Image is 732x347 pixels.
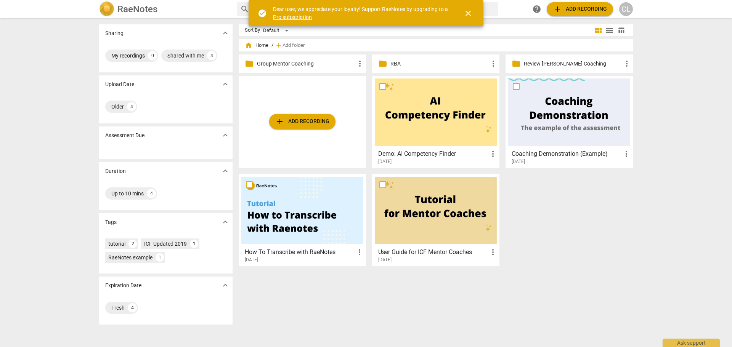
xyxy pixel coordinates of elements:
[108,254,152,261] div: RaeNotes example
[275,42,283,49] span: add
[530,2,544,16] a: Help
[390,60,489,68] p: RBA
[622,149,631,158] span: more_vert
[240,5,249,14] span: search
[275,117,329,126] span: Add recording
[220,78,231,90] button: Show more
[105,80,134,88] p: Upload Date
[245,42,268,49] span: Home
[622,59,631,68] span: more_vert
[128,303,137,312] div: 4
[117,4,157,14] h2: RaeNotes
[99,2,231,17] a: LogoRaeNotes
[275,117,284,126] span: add
[245,248,355,257] h3: How To Transcribe with RaeNotes
[269,114,335,129] button: Upload
[553,5,562,14] span: add
[111,304,125,312] div: Fresh
[618,27,625,34] span: table_chart
[127,102,136,111] div: 4
[512,59,521,68] span: folder
[105,218,117,226] p: Tags
[148,51,157,60] div: 0
[489,59,498,68] span: more_vert
[615,25,627,36] button: Table view
[355,59,364,68] span: more_vert
[547,2,613,16] button: Upload
[619,2,633,16] button: CL
[273,5,450,21] div: Dear user, we appreciate your loyalty! Support RaeNotes by upgrading to a
[147,189,156,198] div: 4
[378,257,392,263] span: [DATE]
[245,257,258,263] span: [DATE]
[241,177,363,263] a: How To Transcribe with RaeNotes[DATE]
[220,130,231,141] button: Show more
[111,103,124,110] div: Older
[508,78,630,165] a: Coaching Demonstration (Example)[DATE]
[144,240,187,248] div: ICF Updated 2019
[271,43,273,48] span: /
[245,59,254,68] span: folder
[128,240,137,248] div: 2
[512,149,622,158] h3: Coaching Demonstration (Example)
[190,240,198,248] div: 1
[605,26,614,35] span: view_list
[245,42,252,49] span: home
[488,149,498,158] span: more_vert
[221,131,230,140] span: expand_more
[532,5,541,14] span: help
[512,158,525,165] span: [DATE]
[524,60,622,68] p: Review Craig's Coaching
[220,216,231,228] button: Show more
[105,29,124,37] p: Sharing
[355,248,364,257] span: more_vert
[378,59,387,68] span: folder
[111,190,144,197] div: Up to 10 mins
[488,248,498,257] span: more_vert
[594,26,603,35] span: view_module
[99,2,114,17] img: Logo
[263,24,291,37] div: Default
[111,52,145,59] div: My recordings
[221,80,230,89] span: expand_more
[221,166,230,176] span: expand_more
[378,248,488,257] h3: User Guide for ICF Mentor Coaches
[553,5,607,14] span: Add recording
[156,253,164,262] div: 1
[221,29,230,38] span: expand_more
[257,60,355,68] p: Group Mentor Coaching
[105,131,144,139] p: Assessment Due
[273,14,312,20] a: Pro subscription
[258,9,267,18] span: check_circle
[207,51,216,60] div: 4
[220,280,231,291] button: Show more
[464,9,473,18] span: close
[375,177,497,263] a: User Guide for ICF Mentor Coaches[DATE]
[378,149,488,158] h3: Demo: AI Competency Finder
[221,281,230,290] span: expand_more
[378,158,392,165] span: [DATE]
[245,27,260,33] div: Sort By
[604,25,615,36] button: List view
[105,281,141,289] p: Expiration Date
[108,240,125,248] div: tutorial
[220,165,231,177] button: Show more
[663,339,720,347] div: Ask support
[375,78,497,165] a: Demo: AI Competency Finder[DATE]
[592,25,604,36] button: Tile view
[221,217,230,227] span: expand_more
[220,27,231,39] button: Show more
[105,167,126,175] p: Duration
[459,4,477,22] button: Close
[167,52,204,59] div: Shared with me
[283,43,305,48] span: Add folder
